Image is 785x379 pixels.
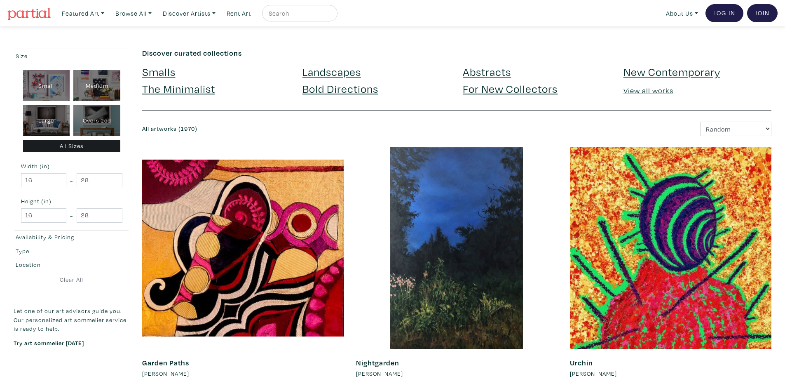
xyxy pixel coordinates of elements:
a: Rent Art [223,5,255,22]
div: All Sizes [23,140,121,153]
iframe: Customer reviews powered by Trustpilot [14,355,130,373]
div: Type [16,247,97,256]
a: Urchin [570,358,593,367]
a: Garden Paths [142,358,189,367]
a: [PERSON_NAME] [356,369,558,378]
a: For New Collectors [463,81,558,96]
a: Discover Artists [159,5,219,22]
a: [PERSON_NAME] [142,369,344,378]
a: Bold Directions [302,81,378,96]
a: Abstracts [463,64,511,79]
a: Landscapes [302,64,361,79]
a: Try art sommelier [DATE] [14,339,84,347]
a: Log In [705,4,743,22]
button: Type [14,244,130,258]
a: Smalls [142,64,176,79]
div: Size [16,52,97,61]
a: The Minimalist [142,81,215,96]
a: About Us [662,5,702,22]
div: Medium [73,70,120,101]
a: Clear All [14,275,130,284]
div: Large [23,105,70,136]
small: Width (in) [21,163,122,169]
a: Featured Art [58,5,108,22]
p: Let one of our art advisors guide you. Our personalized art sommelier service is ready to help. [14,306,130,333]
div: Small [23,70,70,101]
a: [PERSON_NAME] [570,369,771,378]
h6: Discover curated collections [142,49,772,58]
div: Availability & Pricing [16,233,97,242]
li: [PERSON_NAME] [570,369,617,378]
a: Browse All [112,5,155,22]
div: Oversized [73,105,120,136]
span: - [70,175,73,186]
li: [PERSON_NAME] [142,369,189,378]
h6: All artworks (1970) [142,125,451,132]
button: Location [14,258,130,272]
div: Location [16,260,97,269]
a: New Contemporary [623,64,720,79]
a: View all works [623,86,673,95]
small: Height (in) [21,198,122,204]
button: Availability & Pricing [14,231,130,244]
a: Join [747,4,778,22]
button: Size [14,49,130,63]
li: [PERSON_NAME] [356,369,403,378]
a: Nightgarden [356,358,399,367]
input: Search [268,8,330,19]
span: - [70,210,73,221]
